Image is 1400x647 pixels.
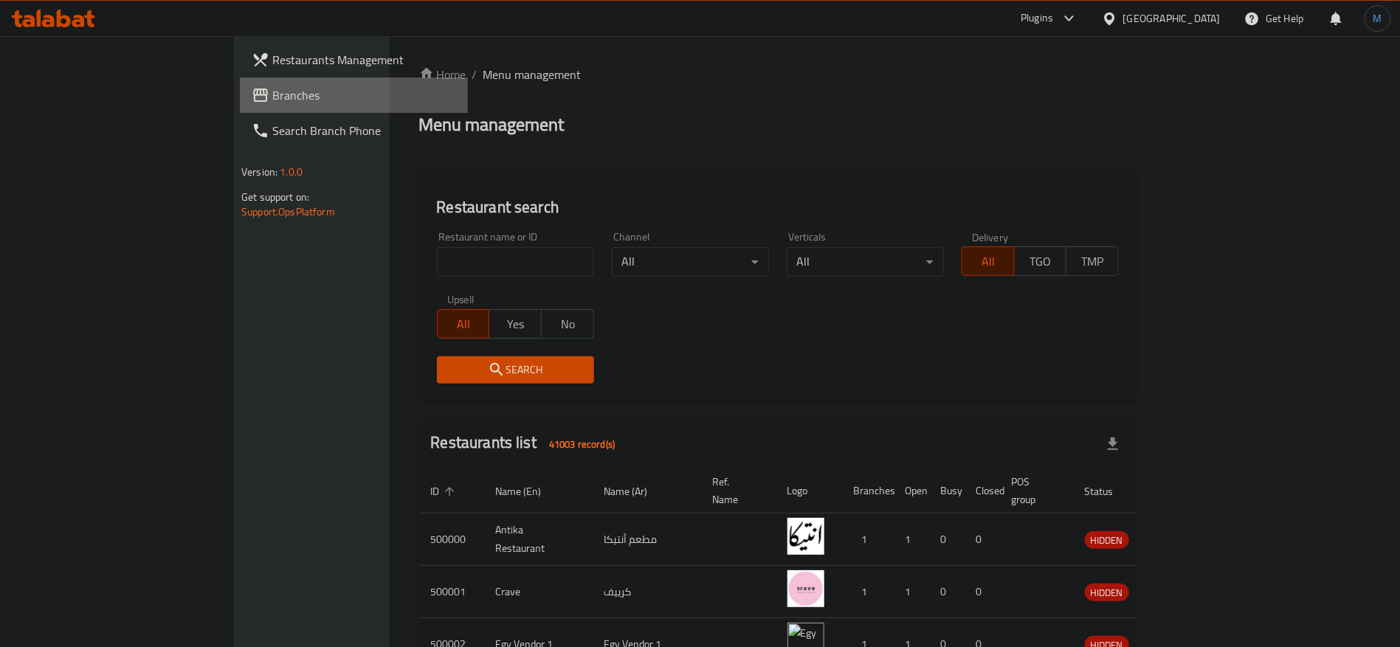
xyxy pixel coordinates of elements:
[842,566,894,618] td: 1
[241,187,309,207] span: Get support on:
[483,66,582,83] span: Menu management
[1095,426,1131,462] div: Export file
[437,309,490,339] button: All
[713,473,758,508] span: Ref. Name
[965,468,1000,513] th: Closed
[1072,251,1113,272] span: TMP
[776,468,842,513] th: Logo
[1085,584,1129,601] span: HIDDEN
[447,294,475,305] label: Upsell
[240,77,468,113] a: Branches
[593,566,701,618] td: كرييف
[495,314,536,335] span: Yes
[541,309,594,339] button: No
[1085,482,1133,500] span: Status
[965,566,1000,618] td: 0
[540,437,624,451] span: 41003 record(s)
[787,570,824,607] img: Crave
[1066,246,1119,276] button: TMP
[240,113,468,148] a: Search Branch Phone
[1012,473,1055,508] span: POS group
[604,482,667,500] span: Name (Ar)
[1021,10,1053,27] div: Plugins
[419,113,565,136] h2: Menu management
[484,513,593,566] td: Antika Restaurant
[972,232,1009,242] label: Delivery
[1014,246,1067,276] button: TGO
[484,566,593,618] td: Crave
[496,482,561,500] span: Name (En)
[472,66,477,83] li: /
[1085,584,1129,601] div: HIDDEN
[437,247,594,277] input: Search for restaurant name or ID..
[449,361,582,379] span: Search
[444,314,484,335] span: All
[894,468,929,513] th: Open
[280,162,303,181] span: 1.0.0
[272,122,456,139] span: Search Branch Phone
[1123,10,1221,27] div: [GEOGRAPHIC_DATA]
[962,246,1015,276] button: All
[431,432,624,456] h2: Restaurants list
[842,513,894,566] td: 1
[968,251,1009,272] span: All
[272,86,456,104] span: Branches
[965,513,1000,566] td: 0
[540,432,624,456] div: Total records count
[489,309,542,339] button: Yes
[1373,10,1382,27] span: M
[787,518,824,555] img: Antika Restaurant
[241,162,277,181] span: Version:
[272,51,456,69] span: Restaurants Management
[842,468,894,513] th: Branches
[894,566,929,618] td: 1
[593,513,701,566] td: مطعم أنتيكا
[1085,532,1129,549] span: HIDDEN
[929,513,965,566] td: 0
[548,314,588,335] span: No
[419,66,1137,83] nav: breadcrumb
[241,202,335,221] a: Support.OpsPlatform
[787,247,944,277] div: All
[437,356,594,384] button: Search
[894,513,929,566] td: 1
[1021,251,1061,272] span: TGO
[431,482,459,500] span: ID
[240,42,468,77] a: Restaurants Management
[437,196,1119,218] h2: Restaurant search
[929,566,965,618] td: 0
[929,468,965,513] th: Busy
[612,247,769,277] div: All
